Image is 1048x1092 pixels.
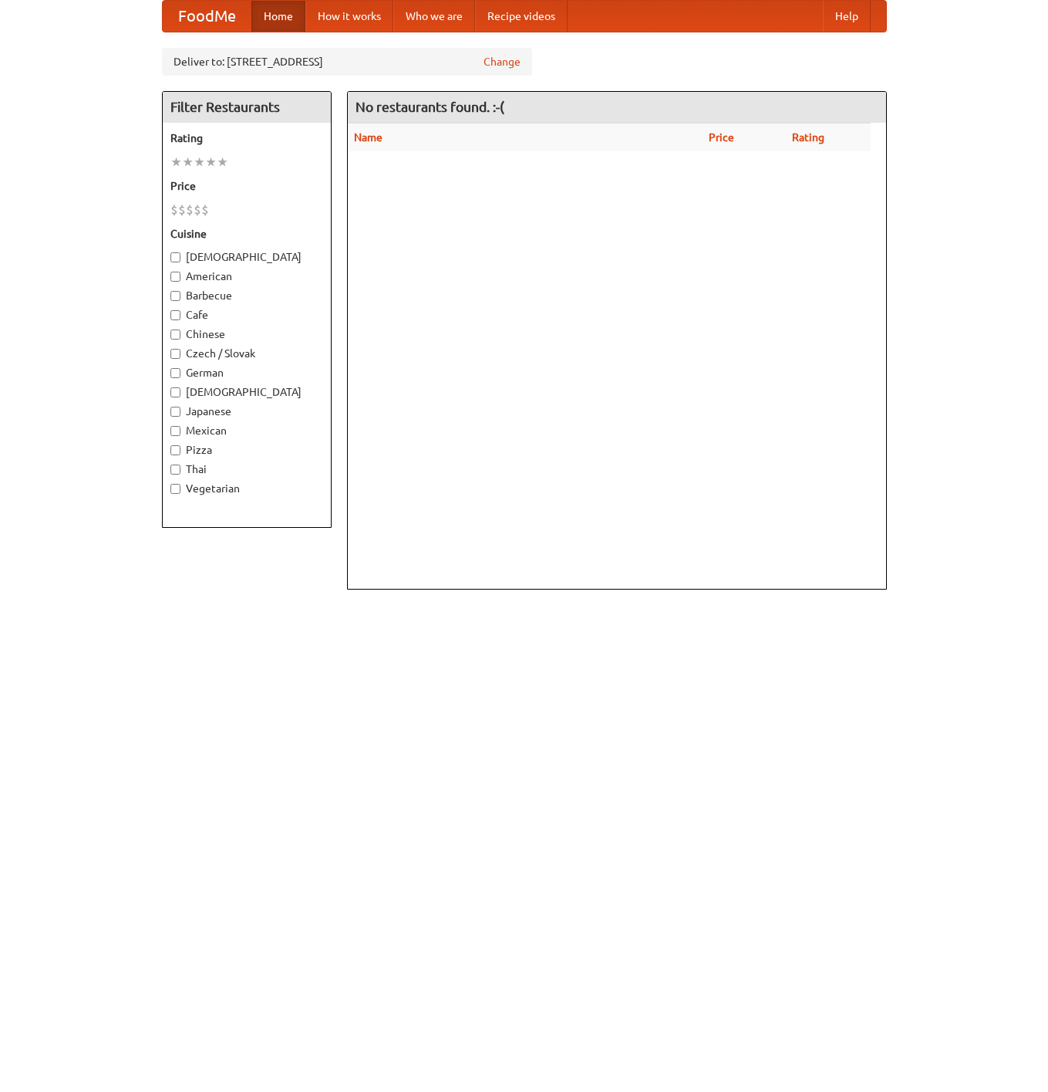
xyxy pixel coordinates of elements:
[170,387,180,397] input: [DEMOGRAPHIC_DATA]
[170,226,323,242] h5: Cuisine
[251,1,305,32] a: Home
[170,481,323,496] label: Vegetarian
[170,484,180,494] input: Vegetarian
[484,54,521,69] a: Change
[170,349,180,359] input: Czech / Slovak
[170,384,323,400] label: [DEMOGRAPHIC_DATA]
[170,288,323,303] label: Barbecue
[170,423,323,438] label: Mexican
[475,1,568,32] a: Recipe videos
[170,178,323,194] h5: Price
[170,465,180,475] input: Thai
[170,426,180,436] input: Mexican
[356,100,504,114] ng-pluralize: No restaurants found. :-(
[393,1,475,32] a: Who we are
[201,201,209,218] li: $
[178,201,186,218] li: $
[170,407,180,417] input: Japanese
[170,404,323,419] label: Japanese
[170,442,323,458] label: Pizza
[162,48,532,76] div: Deliver to: [STREET_ADDRESS]
[170,346,323,361] label: Czech / Slovak
[170,252,180,262] input: [DEMOGRAPHIC_DATA]
[170,201,178,218] li: $
[194,154,205,171] li: ★
[170,326,323,342] label: Chinese
[163,1,251,32] a: FoodMe
[170,272,180,282] input: American
[194,201,201,218] li: $
[170,307,323,323] label: Cafe
[186,201,194,218] li: $
[170,269,323,284] label: American
[305,1,393,32] a: How it works
[170,249,323,265] label: [DEMOGRAPHIC_DATA]
[170,154,182,171] li: ★
[170,130,323,146] h5: Rating
[170,461,323,477] label: Thai
[170,368,180,378] input: German
[354,131,382,144] a: Name
[823,1,871,32] a: Help
[709,131,734,144] a: Price
[182,154,194,171] li: ★
[205,154,217,171] li: ★
[163,92,331,123] h4: Filter Restaurants
[170,365,323,380] label: German
[170,330,180,340] input: Chinese
[792,131,824,144] a: Rating
[217,154,228,171] li: ★
[170,445,180,455] input: Pizza
[170,291,180,301] input: Barbecue
[170,310,180,320] input: Cafe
